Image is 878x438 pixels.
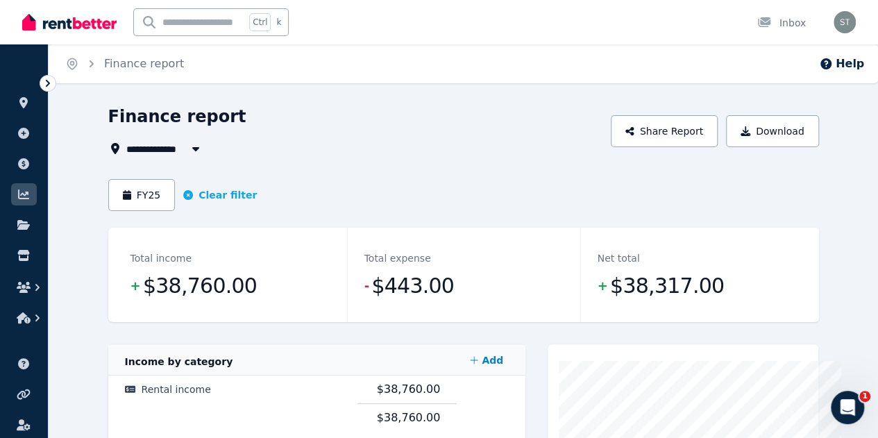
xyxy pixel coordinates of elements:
iframe: Intercom live chat [831,391,864,424]
span: 1 [859,391,870,402]
nav: Breadcrumb [49,44,201,83]
span: $38,317.00 [610,272,724,300]
span: $38,760.00 [377,382,441,396]
dt: Total income [130,250,192,267]
span: $443.00 [371,272,454,300]
button: Help [819,56,864,72]
h1: Finance report [108,106,246,128]
span: + [598,276,607,296]
div: Inbox [757,16,806,30]
span: $38,760.00 [377,411,441,424]
span: Income by category [125,356,233,367]
img: RentBetter [22,12,117,33]
button: Share Report [611,115,718,147]
span: + [130,276,140,296]
span: $38,760.00 [143,272,257,300]
dt: Net total [598,250,640,267]
a: Add [464,346,509,374]
button: FY25 [108,179,176,211]
button: Clear filter [183,188,257,202]
span: - [364,276,369,296]
dt: Total expense [364,250,431,267]
img: Sophie Testart [834,11,856,33]
span: k [276,17,281,28]
button: Download [726,115,819,147]
span: Rental income [142,384,211,395]
span: Ctrl [249,13,271,31]
a: Finance report [104,57,184,70]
